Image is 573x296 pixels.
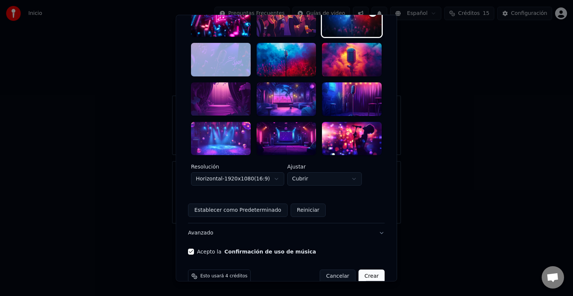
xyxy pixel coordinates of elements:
button: Reiniciar [291,204,326,217]
label: Ajustar [287,164,362,169]
label: Acepto la [197,249,316,254]
button: Acepto la [225,249,316,254]
span: Esto usará 4 créditos [200,273,247,279]
button: Crear [358,270,385,283]
button: Cancelar [320,270,356,283]
label: Resolución [191,164,284,169]
button: Establecer como Predeterminado [188,204,288,217]
button: Avanzado [188,223,385,243]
